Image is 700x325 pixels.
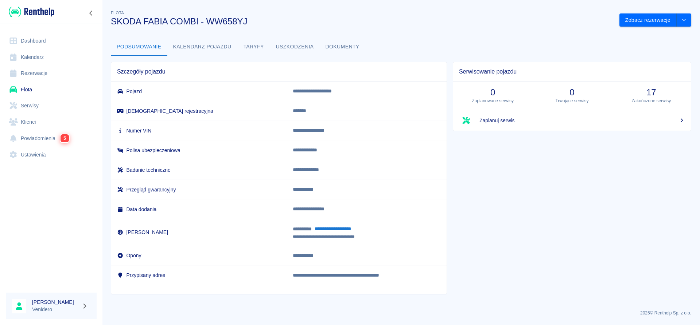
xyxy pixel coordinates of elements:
[117,68,441,75] span: Szczegóły pojazdu
[117,229,281,236] h6: [PERSON_NAME]
[618,98,685,104] p: Zakończone serwisy
[6,33,97,49] a: Dashboard
[117,252,281,259] h6: Opony
[111,16,614,27] h3: SKODA FABIA COMBI - WW658YJ
[237,38,270,56] button: Taryfy
[117,186,281,193] h6: Przegląd gwarancyjny
[453,82,532,110] a: 0Zaplanowane serwisy
[117,88,281,95] h6: Pojazd
[270,38,320,56] button: Uszkodzenia
[111,11,124,15] span: Flota
[61,134,69,142] span: 5
[538,98,606,104] p: Trwające serwisy
[117,107,281,115] h6: [DEMOGRAPHIC_DATA] rejestracyjna
[459,87,526,98] h3: 0
[453,110,691,131] a: Zaplanuj serwis
[111,310,691,316] p: 2025 © Renthelp Sp. z o.o.
[6,6,54,18] a: Renthelp logo
[32,298,79,306] h6: [PERSON_NAME]
[117,272,281,279] h6: Przypisany adres
[479,117,685,124] span: Zaplanuj serwis
[32,306,79,313] p: Venidero
[6,82,97,98] a: Flota
[532,82,611,110] a: 0Trwające serwisy
[6,130,97,147] a: Powiadomienia5
[117,127,281,134] h6: Numer VIN
[117,206,281,213] h6: Data dodania
[612,82,691,110] a: 17Zakończone serwisy
[167,38,237,56] button: Kalendarz pojazdu
[618,87,685,98] h3: 17
[6,65,97,82] a: Rezerwacje
[538,87,606,98] h3: 0
[6,49,97,66] a: Kalendarz
[320,38,365,56] button: Dokumenty
[9,6,54,18] img: Renthelp logo
[677,13,691,27] button: drop-down
[6,98,97,114] a: Serwisy
[459,98,526,104] p: Zaplanowane serwisy
[117,166,281,174] h6: Badanie techniczne
[111,38,167,56] button: Podsumowanie
[6,114,97,130] a: Klienci
[619,13,677,27] button: Zobacz rezerwacje
[117,147,281,154] h6: Polisa ubezpieczeniowa
[6,147,97,163] a: Ustawienia
[86,8,97,18] button: Zwiń nawigację
[459,68,685,75] span: Serwisowanie pojazdu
